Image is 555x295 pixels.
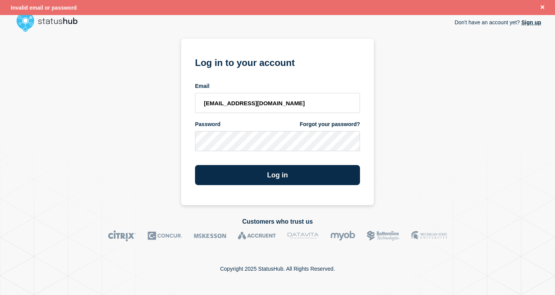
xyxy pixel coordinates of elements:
input: password input [195,131,360,151]
button: Close banner [538,3,547,12]
a: Forgot your password? [300,121,360,128]
img: Concur logo [148,230,182,241]
img: Bottomline logo [367,230,400,241]
input: email input [195,93,360,113]
img: Citrix logo [108,230,136,241]
h2: Customers who trust us [14,218,541,225]
img: Accruent logo [238,230,276,241]
h1: Log in to your account [195,55,360,69]
span: Email [195,83,209,90]
img: myob logo [330,230,355,241]
p: Don't have an account yet? [454,13,541,32]
img: McKesson logo [194,230,226,241]
span: Password [195,121,220,128]
img: StatusHub logo [14,9,87,34]
span: Invalid email or password [11,5,77,11]
button: Log in [195,165,360,185]
img: DataVita logo [288,230,319,241]
a: Sign up [520,19,541,25]
img: MSU logo [411,230,447,241]
p: Copyright 2025 StatusHub. All Rights Reserved. [220,266,335,272]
